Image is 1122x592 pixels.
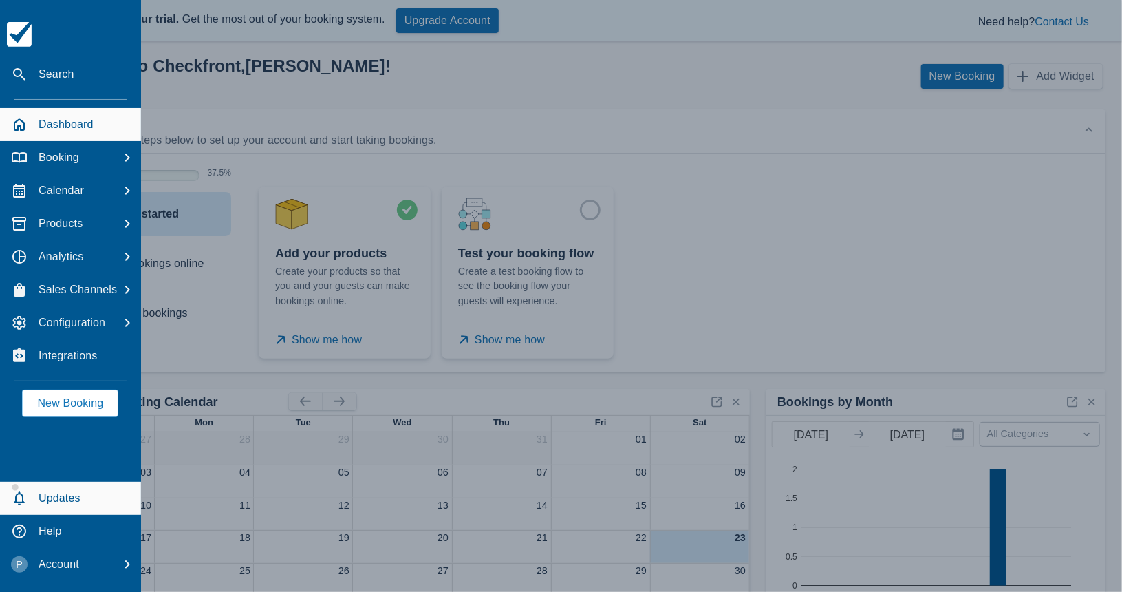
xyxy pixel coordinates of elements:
[39,315,105,331] p: Configuration
[11,556,28,573] div: P
[37,395,103,412] p: New Booking
[39,149,79,166] p: Booking
[39,556,79,573] p: Account
[39,215,83,232] p: Products
[22,390,118,417] a: New Booking
[39,116,94,133] p: Dashboard
[39,182,84,199] p: Calendar
[39,282,117,298] p: Sales Channels
[39,348,97,364] p: Integrations
[39,523,62,540] p: Help
[39,66,74,83] p: Search
[39,249,83,265] p: Analytics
